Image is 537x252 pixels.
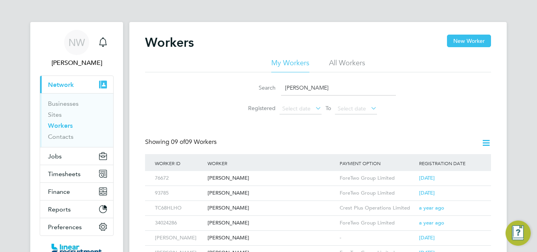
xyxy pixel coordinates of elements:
div: ForeTwo Group Limited [338,216,417,230]
span: Preferences [48,223,82,231]
span: 09 of [171,138,185,146]
span: a year ago [419,204,444,211]
div: [PERSON_NAME] [206,186,338,200]
div: Payment Option [338,154,417,172]
button: Reports [40,200,113,218]
span: Jobs [48,153,62,160]
div: Worker ID [153,154,206,172]
a: Sites [48,111,62,118]
button: Network [40,76,113,93]
span: NW [68,37,85,48]
input: Name, email or phone number [281,80,396,96]
a: [PERSON_NAME][PERSON_NAME]ForeTwo Group Limited[DATE] [153,245,483,252]
a: TC68HLHO[PERSON_NAME]Crest Plus Operations Limiteda year ago [153,200,483,207]
span: [DATE] [419,175,435,181]
span: Reports [48,206,71,213]
div: ForeTwo Group Limited [338,171,417,186]
label: Registered [240,105,276,112]
span: [DATE] [419,234,435,241]
div: ForeTwo Group Limited [338,186,417,200]
button: Timesheets [40,165,113,182]
h2: Workers [145,35,194,50]
a: Workers [48,122,73,129]
span: 09 Workers [171,138,217,146]
span: Select date [282,105,311,112]
button: Engage Resource Center [506,221,531,246]
div: TC68HLHO [153,201,206,215]
li: My Workers [271,58,309,72]
a: 76672[PERSON_NAME]ForeTwo Group Limited[DATE] [153,171,483,177]
span: a year ago [419,219,444,226]
span: Network [48,81,74,88]
button: Jobs [40,147,113,165]
a: 34024286[PERSON_NAME]ForeTwo Group Limiteda year ago [153,215,483,222]
a: 93785[PERSON_NAME]ForeTwo Group Limited[DATE] [153,186,483,192]
button: New Worker [447,35,491,47]
span: Finance [48,188,70,195]
div: [PERSON_NAME] [206,231,338,245]
span: Select date [338,105,366,112]
div: [PERSON_NAME] [153,231,206,245]
button: Preferences [40,218,113,235]
div: [PERSON_NAME] [206,201,338,215]
span: [DATE] [419,189,435,196]
a: Contacts [48,133,74,140]
div: Network [40,93,113,147]
span: Timesheets [48,170,81,178]
label: Search [240,84,276,91]
div: 34024286 [153,216,206,230]
div: Showing [145,138,218,146]
a: NW[PERSON_NAME] [40,30,114,68]
div: Crest Plus Operations Limited [338,201,417,215]
span: Nicola Wilson [40,58,114,68]
div: - [338,231,417,245]
div: 93785 [153,186,206,200]
div: Worker [206,154,338,172]
div: [PERSON_NAME] [206,171,338,186]
li: All Workers [329,58,365,72]
div: [PERSON_NAME] [206,216,338,230]
div: 76672 [153,171,206,186]
button: Finance [40,183,113,200]
span: To [323,103,333,113]
a: [PERSON_NAME][PERSON_NAME]-[DATE] [153,230,483,237]
a: Businesses [48,100,79,107]
div: Registration Date [417,154,483,172]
